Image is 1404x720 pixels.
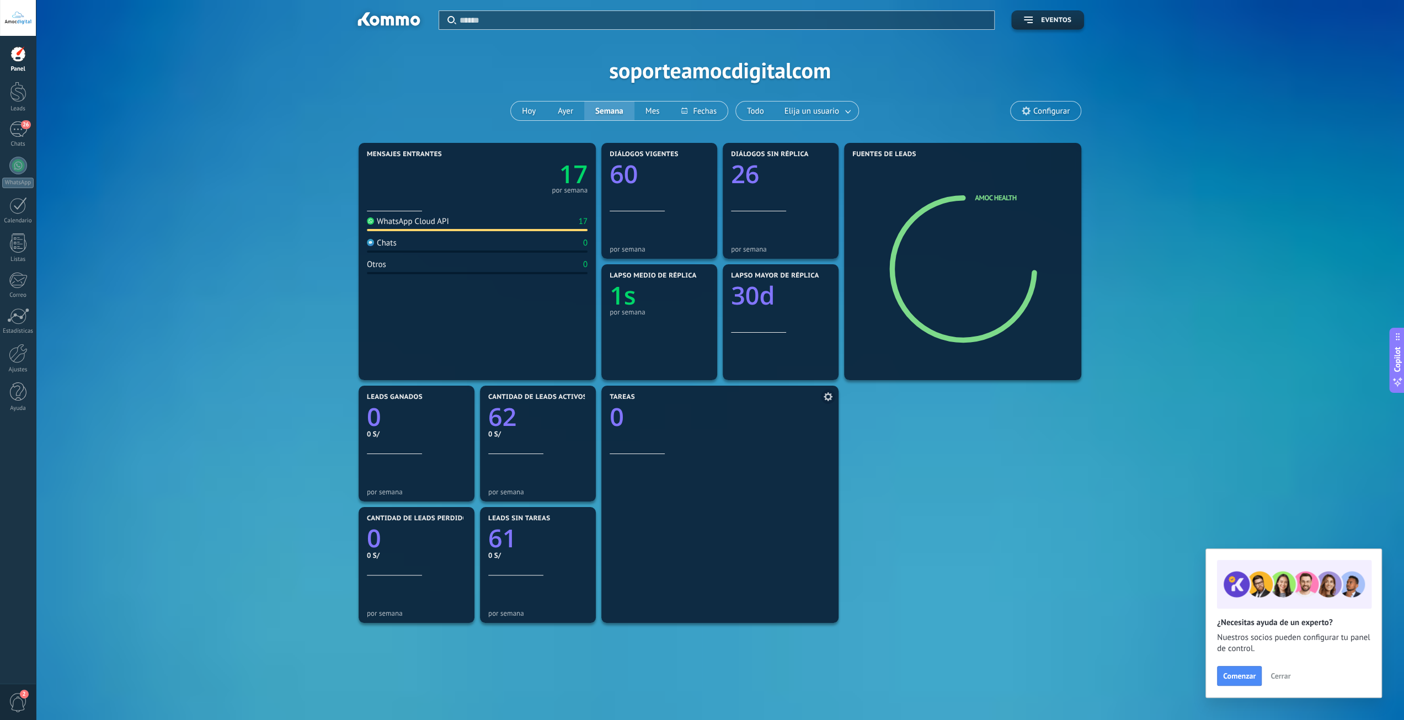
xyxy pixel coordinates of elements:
button: Cerrar [1266,668,1295,684]
span: Copilot [1392,346,1403,372]
a: 62 [488,400,588,434]
div: por semana [488,609,588,617]
div: por semana [488,488,588,496]
img: Chats [367,239,374,246]
div: Ayuda [2,405,34,412]
button: Hoy [511,102,547,120]
text: 17 [559,157,588,191]
span: Comenzar [1223,672,1256,680]
text: 0 [367,400,381,434]
span: Elija un usuario [782,104,841,119]
span: Cerrar [1270,672,1290,680]
text: 0 [610,400,624,434]
a: 0 [367,400,466,434]
a: 0 [367,521,466,555]
span: Tareas [610,393,635,401]
button: Mes [634,102,671,120]
text: 30d [731,279,775,312]
div: por semana [610,308,709,316]
span: Diálogos vigentes [610,151,679,158]
button: Semana [584,102,634,120]
div: Chats [2,141,34,148]
a: AMOC HEALTH [975,193,1016,202]
button: Comenzar [1217,666,1262,686]
div: 0 S/ [367,429,466,439]
span: Lapso medio de réplica [610,272,697,280]
span: Configurar [1033,106,1070,116]
a: 61 [488,521,588,555]
span: Lapso mayor de réplica [731,272,819,280]
div: por semana [610,245,709,253]
div: 0 S/ [367,551,466,560]
text: 61 [488,521,516,555]
div: por semana [367,488,466,496]
span: Nuestros socios pueden configurar tu panel de control. [1217,632,1370,654]
div: Correo [2,292,34,299]
span: Fuentes de leads [852,151,916,158]
span: 2 [20,690,29,698]
a: 0 [610,400,830,434]
div: Listas [2,256,34,263]
span: 26 [21,120,30,129]
text: 26 [731,157,759,191]
img: WhatsApp Cloud API [367,217,374,225]
div: por semana [731,245,830,253]
button: Eventos [1011,10,1084,30]
div: Leads [2,105,34,113]
div: 17 [579,216,588,227]
div: Estadísticas [2,328,34,335]
div: WhatsApp Cloud API [367,216,449,227]
div: Calendario [2,217,34,225]
span: Leads sin tareas [488,515,550,522]
h2: ¿Necesitas ayuda de un experto? [1217,617,1370,628]
div: 0 S/ [488,551,588,560]
span: Eventos [1041,17,1071,24]
a: 30d [731,279,830,312]
button: Todo [736,102,775,120]
text: 60 [610,157,638,191]
text: 0 [367,521,381,555]
div: WhatsApp [2,178,34,188]
div: por semana [552,188,588,193]
span: Cantidad de leads activos [488,393,587,401]
div: Panel [2,66,34,73]
span: Diálogos sin réplica [731,151,809,158]
div: 0 S/ [488,429,588,439]
text: 62 [488,400,516,434]
div: por semana [367,609,466,617]
button: Fechas [670,102,727,120]
span: Cantidad de leads perdidos [367,515,472,522]
div: 0 [583,238,588,248]
div: Chats [367,238,397,248]
button: Ayer [547,102,584,120]
a: 17 [477,157,588,191]
span: Mensajes entrantes [367,151,442,158]
div: Otros [367,259,386,270]
div: 0 [583,259,588,270]
button: Elija un usuario [775,102,858,120]
text: 1s [610,279,636,312]
div: Ajustes [2,366,34,374]
span: Leads ganados [367,393,423,401]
